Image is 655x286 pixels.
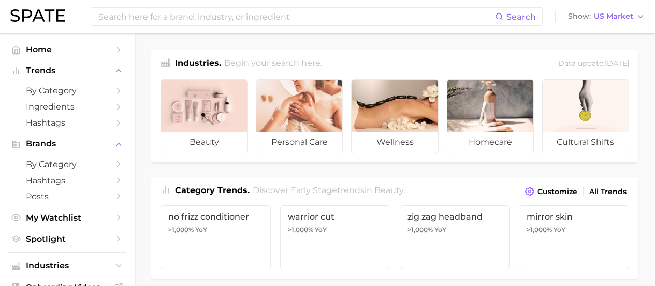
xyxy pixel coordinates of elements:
[288,226,313,234] span: >1,000%
[447,132,533,153] span: homecare
[8,210,126,226] a: My Watchlist
[26,66,109,75] span: Trends
[26,192,109,201] span: Posts
[554,226,565,234] span: YoY
[8,42,126,58] a: Home
[8,156,126,172] a: by Category
[8,258,126,274] button: Industries
[568,13,591,19] span: Show
[288,212,383,222] span: warrior cut
[542,79,629,153] a: cultural shifts
[8,63,126,78] button: Trends
[26,139,109,148] span: Brands
[10,9,65,22] img: SPATE
[256,132,342,153] span: personal care
[400,205,510,269] a: zig zag headband>1,000% YoY
[351,79,438,153] a: wellness
[589,187,627,196] span: All Trends
[506,12,536,22] span: Search
[8,99,126,115] a: Ingredients
[558,57,629,71] div: Data update: [DATE]
[8,172,126,188] a: Hashtags
[97,8,495,25] input: Search here for a brand, industry, or ingredient
[519,205,629,269] a: mirror skin>1,000% YoY
[537,187,577,196] span: Customize
[26,86,109,96] span: by Category
[26,234,109,244] span: Spotlight
[8,83,126,99] a: by Category
[434,226,446,234] span: YoY
[26,175,109,185] span: Hashtags
[522,184,580,199] button: Customize
[26,261,109,270] span: Industries
[26,118,109,128] span: Hashtags
[195,226,207,234] span: YoY
[280,205,390,269] a: warrior cut>1,000% YoY
[407,212,502,222] span: zig zag headband
[168,226,194,234] span: >1,000%
[253,185,405,195] span: Discover Early Stage trends in .
[543,132,629,153] span: cultural shifts
[224,57,322,71] h2: Begin your search here.
[175,57,221,71] h1: Industries.
[256,79,343,153] a: personal care
[8,188,126,205] a: Posts
[587,185,629,199] a: All Trends
[315,226,327,234] span: YoY
[8,231,126,247] a: Spotlight
[8,115,126,131] a: Hashtags
[447,79,534,153] a: homecare
[594,13,633,19] span: US Market
[26,45,109,55] span: Home
[175,185,250,195] span: Category Trends .
[8,136,126,152] button: Brands
[161,79,248,153] a: beauty
[161,132,247,153] span: beauty
[26,159,109,169] span: by Category
[407,226,433,234] span: >1,000%
[352,132,438,153] span: wellness
[565,10,647,23] button: ShowUS Market
[527,226,552,234] span: >1,000%
[161,205,271,269] a: no frizz conditioner>1,000% YoY
[374,185,403,195] span: beauty
[26,102,109,112] span: Ingredients
[527,212,621,222] span: mirror skin
[168,212,263,222] span: no frizz conditioner
[26,213,109,223] span: My Watchlist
